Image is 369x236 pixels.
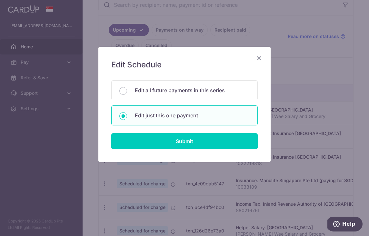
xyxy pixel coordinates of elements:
input: Submit [111,133,258,149]
p: Edit all future payments in this series [135,86,250,94]
button: Close [255,54,263,62]
iframe: Opens a widget where you can find more information [327,217,363,233]
h5: Edit Schedule [111,60,258,70]
p: Edit just this one payment [135,112,250,119]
